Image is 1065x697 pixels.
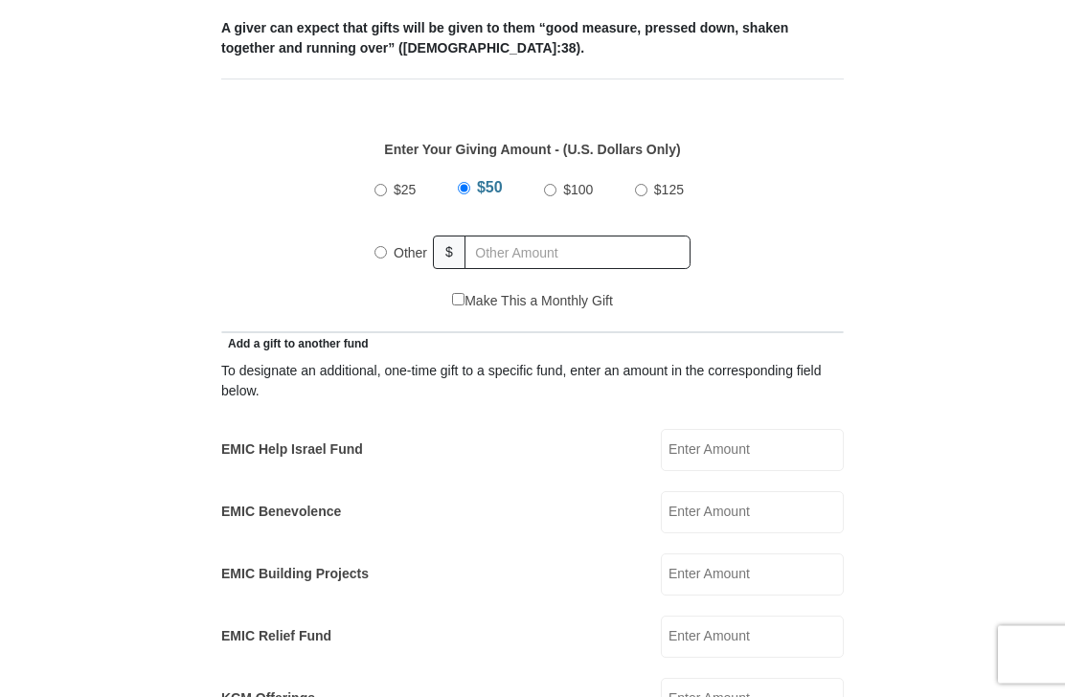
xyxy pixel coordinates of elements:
[661,554,844,596] input: Enter Amount
[221,338,369,351] span: Add a gift to another fund
[394,246,427,261] span: Other
[221,565,369,585] label: EMIC Building Projects
[221,503,341,523] label: EMIC Benevolence
[433,236,465,270] span: $
[465,236,691,270] input: Other Amount
[452,292,613,312] label: Make This a Monthly Gift
[221,362,844,402] div: To designate an additional, one-time gift to a specific fund, enter an amount in the correspondin...
[394,183,416,198] span: $25
[452,294,465,306] input: Make This a Monthly Gift
[221,440,363,461] label: EMIC Help Israel Fund
[661,492,844,534] input: Enter Amount
[661,430,844,472] input: Enter Amount
[477,180,503,196] span: $50
[221,627,331,647] label: EMIC Relief Fund
[384,143,680,158] strong: Enter Your Giving Amount - (U.S. Dollars Only)
[654,183,684,198] span: $125
[563,183,593,198] span: $100
[221,21,788,56] b: A giver can expect that gifts will be given to them “good measure, pressed down, shaken together ...
[661,617,844,659] input: Enter Amount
